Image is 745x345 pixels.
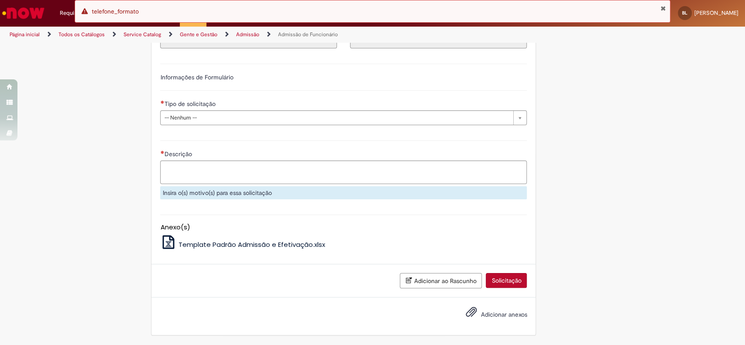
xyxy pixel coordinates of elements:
a: Admissão [236,31,259,38]
a: Admissão de Funcionário [278,31,338,38]
textarea: Descrição [160,161,527,184]
div: Insira o(s) motivo(s) para essa solicitação [160,186,527,199]
span: BL [682,10,687,16]
span: Necessários [160,150,164,154]
span: Tipo de solicitação [164,100,217,108]
a: Todos os Catálogos [58,31,105,38]
h5: Anexo(s) [160,224,527,231]
span: Requisições [60,9,90,17]
span: Descrição [164,150,193,158]
a: Service Catalog [124,31,161,38]
span: Template Padrão Admissão e Efetivação.xlsx [179,240,325,249]
span: Adicionar anexos [481,311,527,318]
button: Solicitação [486,273,527,288]
ul: Trilhas de página [7,27,490,43]
button: Fechar Notificação [660,5,666,12]
span: Necessários [160,100,164,104]
label: Informações de Formulário [160,73,233,81]
a: Template Padrão Admissão e Efetivação.xlsx [160,240,325,249]
span: -- Nenhum -- [164,111,509,125]
button: Adicionar ao Rascunho [400,273,482,288]
img: ServiceNow [1,4,46,22]
span: telefone_formato [92,7,139,15]
a: Página inicial [10,31,40,38]
span: [PERSON_NAME] [694,9,738,17]
a: Gente e Gestão [180,31,217,38]
button: Adicionar anexos [463,304,479,324]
